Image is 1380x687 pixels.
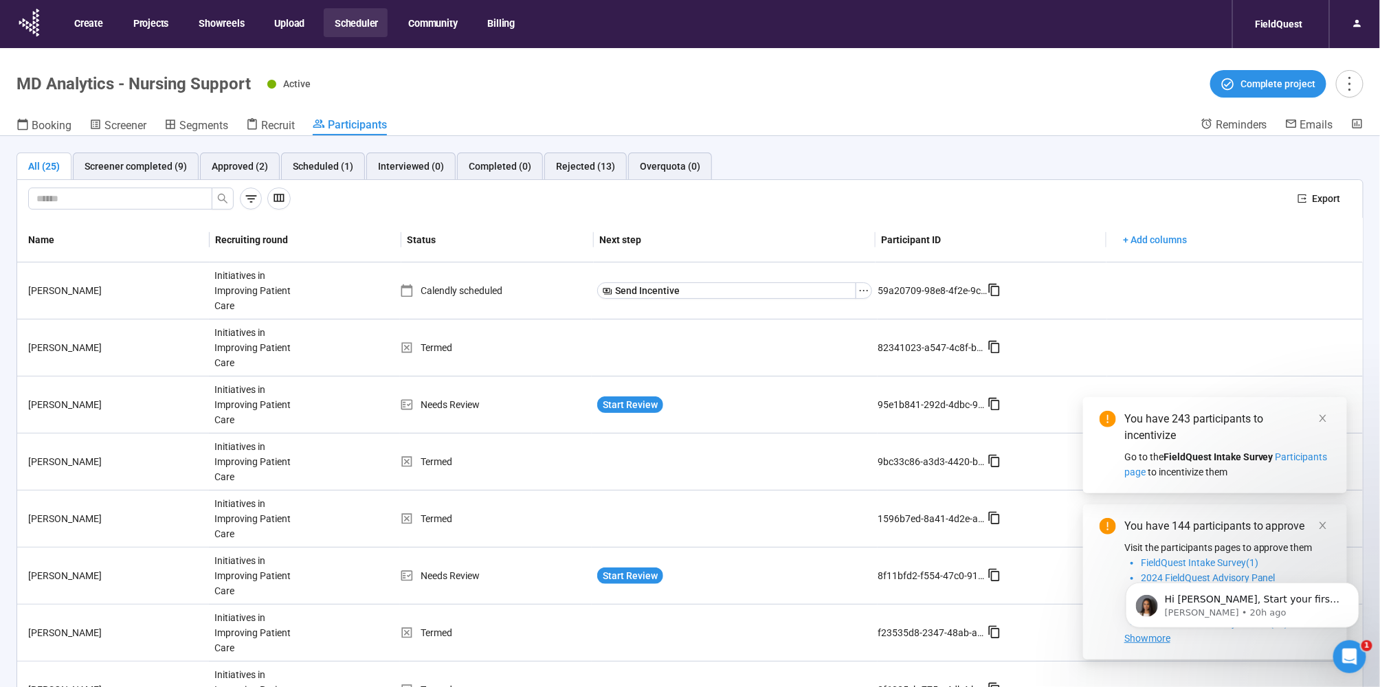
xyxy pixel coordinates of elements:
[1100,518,1116,534] span: exclamation-circle
[1124,518,1331,534] div: You have 144 participants to approve
[1336,70,1364,98] button: more
[85,159,187,174] div: Screener completed (9)
[283,78,311,89] span: Active
[217,193,228,204] span: search
[179,119,228,132] span: Segments
[615,283,680,298] span: Send Incentive
[400,340,592,355] div: Termed
[1300,118,1333,131] span: Emails
[400,568,592,583] div: Needs Review
[878,625,988,640] div: f23535d8-2347-48ab-ab76-123c81e82d84
[603,397,658,412] span: Start Review
[878,340,988,355] div: 82341023-a547-4c8f-b555-d3193d4f5c31
[477,8,525,37] button: Billing
[1216,118,1267,131] span: Reminders
[640,159,700,174] div: Overquota (0)
[16,117,71,135] a: Booking
[878,454,988,469] div: 9bc33c86-a3d3-4420-bb4e-cdfb08561c9b
[23,340,209,355] div: [PERSON_NAME]
[209,605,312,661] div: Initiatives in Improving Patient Care
[1247,11,1311,37] div: FieldQuest
[1105,554,1380,650] iframe: Intercom notifications message
[878,397,988,412] div: 95e1b841-292d-4dbc-99b1-931ba3a2107a
[313,117,387,135] a: Participants
[378,159,444,174] div: Interviewed (0)
[32,119,71,132] span: Booking
[1285,117,1333,134] a: Emails
[1318,414,1328,423] span: close
[1124,540,1331,555] p: Visit the participants pages to approve them
[878,568,988,583] div: 8f11bfd2-f554-47c0-917a-31f0c788b9f4
[122,8,178,37] button: Projects
[1361,640,1372,651] span: 1
[1124,449,1331,480] div: Go to the to incentivize them
[594,218,876,262] th: Next step
[17,218,210,262] th: Name
[104,119,146,132] span: Screener
[164,117,228,135] a: Segments
[263,8,314,37] button: Upload
[23,283,209,298] div: [PERSON_NAME]
[246,117,295,135] a: Recruit
[400,283,592,298] div: Calendly scheduled
[16,74,251,93] h1: MD Analytics - Nursing Support
[1112,229,1198,251] button: + Add columns
[28,159,60,174] div: All (25)
[400,397,592,412] div: Needs Review
[293,159,353,174] div: Scheduled (1)
[209,548,312,604] div: Initiatives in Improving Patient Care
[876,218,1106,262] th: Participant ID
[597,282,856,299] button: Send Incentive
[1240,76,1316,91] span: Complete project
[856,282,872,299] button: ellipsis
[209,491,312,547] div: Initiatives in Improving Patient Care
[1287,188,1352,210] button: exportExport
[23,454,209,469] div: [PERSON_NAME]
[556,159,615,174] div: Rejected (13)
[209,376,312,433] div: Initiatives in Improving Patient Care
[63,8,113,37] button: Create
[209,433,312,490] div: Initiatives in Improving Patient Care
[23,625,209,640] div: [PERSON_NAME]
[878,511,988,526] div: 1596b7ed-8a41-4d2e-a8cb-35666eee6cf3
[328,118,387,131] span: Participants
[878,283,988,298] div: 59a20709-98e8-4f2e-9c0f-d1187e086620
[400,625,592,640] div: Termed
[23,511,209,526] div: [PERSON_NAME]
[1210,70,1326,98] button: Complete project
[469,159,531,174] div: Completed (0)
[397,8,467,37] button: Community
[212,188,234,210] button: search
[210,218,402,262] th: Recruiting round
[603,568,658,583] span: Start Review
[400,511,592,526] div: Termed
[209,319,312,376] div: Initiatives in Improving Patient Care
[1318,521,1328,530] span: close
[400,454,592,469] div: Termed
[261,119,295,132] span: Recruit
[89,117,146,135] a: Screener
[1164,451,1273,462] strong: FieldQuest Intake Survey
[1333,640,1366,673] iframe: Intercom live chat
[23,568,209,583] div: [PERSON_NAME]
[858,285,869,296] span: ellipsis
[597,567,663,584] button: Start Review
[1313,191,1341,206] span: Export
[212,159,268,174] div: Approved (2)
[324,8,388,37] button: Scheduler
[1124,411,1331,444] div: You have 243 participants to incentivize
[1123,232,1187,247] span: + Add columns
[1298,194,1307,203] span: export
[1201,117,1267,134] a: Reminders
[209,262,312,319] div: Initiatives in Improving Patient Care
[1340,74,1359,93] span: more
[23,397,209,412] div: [PERSON_NAME]
[597,396,663,413] button: Start Review
[1100,411,1116,427] span: exclamation-circle
[188,8,254,37] button: Showreels
[401,218,594,262] th: Status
